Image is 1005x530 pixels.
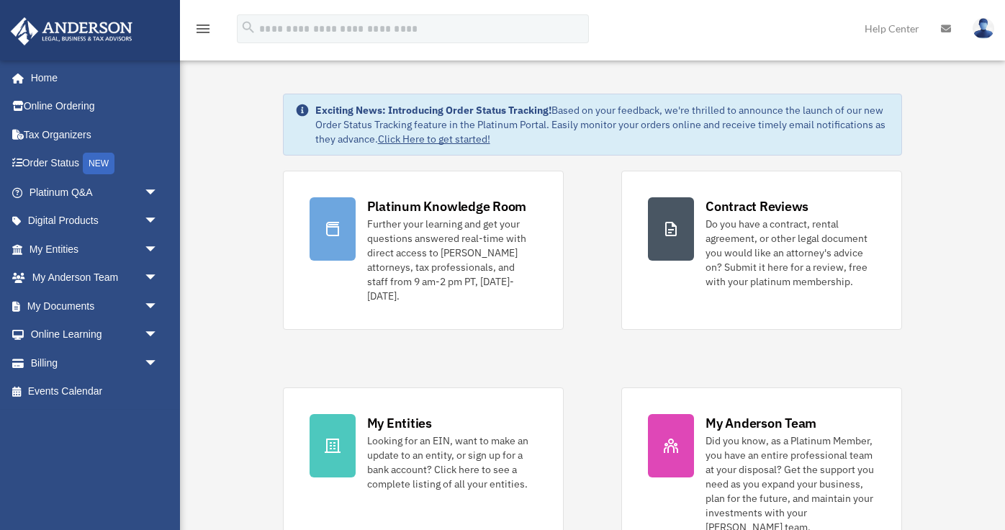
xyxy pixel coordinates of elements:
[194,20,212,37] i: menu
[367,414,432,432] div: My Entities
[10,178,180,207] a: Platinum Q&Aarrow_drop_down
[367,197,527,215] div: Platinum Knowledge Room
[10,264,180,292] a: My Anderson Teamarrow_drop_down
[194,25,212,37] a: menu
[10,235,180,264] a: My Entitiesarrow_drop_down
[10,377,180,406] a: Events Calendar
[283,171,564,330] a: Platinum Knowledge Room Further your learning and get your questions answered real-time with dire...
[240,19,256,35] i: search
[144,264,173,293] span: arrow_drop_down
[706,197,808,215] div: Contract Reviews
[706,217,875,289] div: Do you have a contract, rental agreement, or other legal document you would like an attorney's ad...
[144,235,173,264] span: arrow_drop_down
[10,120,180,149] a: Tax Organizers
[10,63,173,92] a: Home
[973,18,994,39] img: User Pic
[706,414,816,432] div: My Anderson Team
[315,103,891,146] div: Based on your feedback, we're thrilled to announce the launch of our new Order Status Tracking fe...
[144,349,173,378] span: arrow_drop_down
[367,217,537,303] div: Further your learning and get your questions answered real-time with direct access to [PERSON_NAM...
[315,104,551,117] strong: Exciting News: Introducing Order Status Tracking!
[144,178,173,207] span: arrow_drop_down
[144,207,173,236] span: arrow_drop_down
[6,17,137,45] img: Anderson Advisors Platinum Portal
[10,320,180,349] a: Online Learningarrow_drop_down
[83,153,114,174] div: NEW
[10,292,180,320] a: My Documentsarrow_drop_down
[10,207,180,235] a: Digital Productsarrow_drop_down
[10,349,180,377] a: Billingarrow_drop_down
[144,320,173,350] span: arrow_drop_down
[144,292,173,321] span: arrow_drop_down
[621,171,902,330] a: Contract Reviews Do you have a contract, rental agreement, or other legal document you would like...
[10,92,180,121] a: Online Ordering
[378,132,490,145] a: Click Here to get started!
[367,434,537,491] div: Looking for an EIN, want to make an update to an entity, or sign up for a bank account? Click her...
[10,149,180,179] a: Order StatusNEW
